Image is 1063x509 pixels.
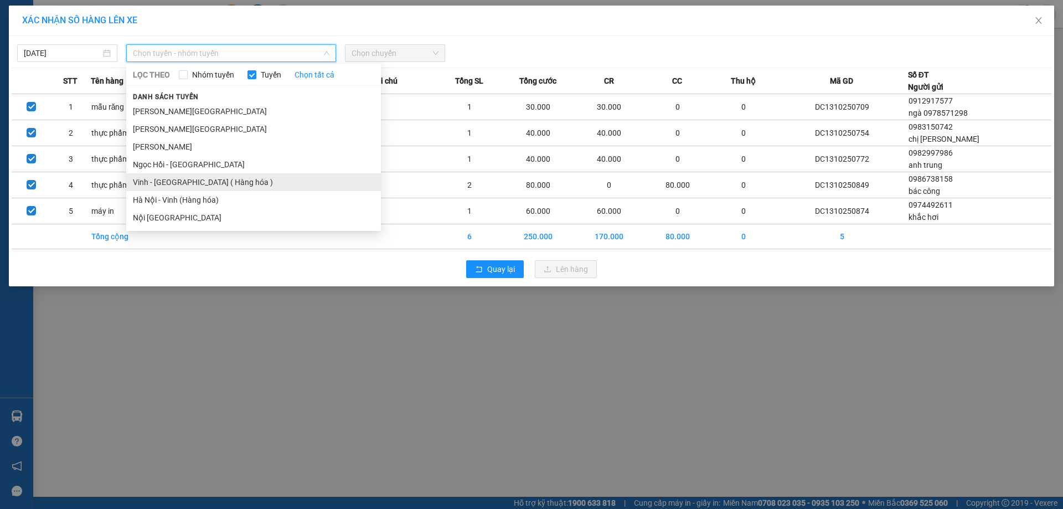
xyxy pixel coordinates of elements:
td: 0 [644,198,710,224]
td: 1 [437,198,503,224]
td: --- [371,172,437,198]
span: 0986738158 [909,174,953,183]
div: Số ĐT Người gửi [908,69,943,93]
td: 0 [644,146,710,172]
td: thực phẩm , rau củ [91,172,157,198]
span: Tổng SL [455,75,483,87]
td: 60.000 [574,198,644,224]
span: Nhóm tuyến [188,69,239,81]
span: Quay lại [487,263,515,275]
td: 1 [437,94,503,120]
td: --- [371,94,437,120]
td: 80.000 [644,172,710,198]
td: 6 [437,224,503,249]
li: [PERSON_NAME][GEOGRAPHIC_DATA] [126,120,381,138]
td: 80.000 [503,172,574,198]
span: ngà 0978571298 [909,109,968,117]
span: Ghi chú [371,75,398,87]
td: DC1310250849 [776,172,908,198]
td: 4 [51,172,90,198]
span: chị [PERSON_NAME] [909,135,979,143]
td: DC1310250874 [776,198,908,224]
a: Chọn tất cả [295,69,334,81]
td: 40.000 [503,120,574,146]
td: 30.000 [503,94,574,120]
td: 0 [710,120,776,146]
td: 0 [710,224,776,249]
td: 80.000 [644,224,710,249]
span: khắc hơi [909,213,938,222]
td: 40.000 [503,146,574,172]
span: 0982997986 [909,148,953,157]
td: 0 [710,198,776,224]
span: down [323,50,330,56]
td: 2 [437,172,503,198]
td: --- [371,146,437,172]
td: 5 [776,224,908,249]
td: 0 [574,172,644,198]
li: [PERSON_NAME][GEOGRAPHIC_DATA] [126,102,381,120]
span: 0983150742 [909,122,953,131]
td: DC1310250772 [776,146,908,172]
span: LỌC THEO [133,69,170,81]
span: Mã GD [830,75,853,87]
td: --- [371,198,437,224]
span: CR [604,75,614,87]
td: 2 [51,120,90,146]
span: Tổng cước [519,75,556,87]
li: Ngọc Hồi - [GEOGRAPHIC_DATA] [126,156,381,173]
span: 0912917577 [909,96,953,105]
td: 1 [437,146,503,172]
span: Danh sách tuyến [126,92,205,102]
td: 0 [710,172,776,198]
span: 0974492611 [909,200,953,209]
span: Tuyến [256,69,286,81]
button: rollbackQuay lại [466,260,524,278]
span: bác công [909,187,940,196]
span: Thu hộ [731,75,756,87]
td: máy in [91,198,157,224]
td: 250.000 [503,224,574,249]
input: 13/10/2025 [24,47,101,59]
li: Hà Nội - Vinh (Hàng hóa) [126,191,381,209]
td: 170.000 [574,224,644,249]
li: Vinh - [GEOGRAPHIC_DATA] ( Hàng hóa ) [126,173,381,191]
td: 0 [644,120,710,146]
li: [PERSON_NAME] [126,138,381,156]
td: 30.000 [574,94,644,120]
span: STT [63,75,78,87]
td: 40.000 [574,120,644,146]
td: 3 [51,146,90,172]
span: Chọn tuyến - nhóm tuyến [133,45,329,61]
span: CC [672,75,682,87]
td: 1 [51,94,90,120]
td: 0 [710,94,776,120]
td: --- [371,120,437,146]
td: thực phẩm [91,146,157,172]
td: DC1310250754 [776,120,908,146]
span: close [1034,16,1043,25]
td: Tổng cộng [91,224,157,249]
td: 60.000 [503,198,574,224]
td: 0 [710,146,776,172]
span: Chọn chuyến [352,45,438,61]
span: XÁC NHẬN SỐ HÀNG LÊN XE [22,15,137,25]
td: 40.000 [574,146,644,172]
span: anh trung [909,161,942,169]
li: Nội [GEOGRAPHIC_DATA] [126,209,381,227]
td: 1 [437,120,503,146]
button: Close [1023,6,1054,37]
button: uploadLên hàng [535,260,597,278]
td: 0 [644,94,710,120]
span: Tên hàng [91,75,123,87]
td: 5 [51,198,90,224]
span: rollback [475,265,483,274]
td: thực phẩm [91,120,157,146]
td: DC1310250709 [776,94,908,120]
td: mẫu răng [91,94,157,120]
